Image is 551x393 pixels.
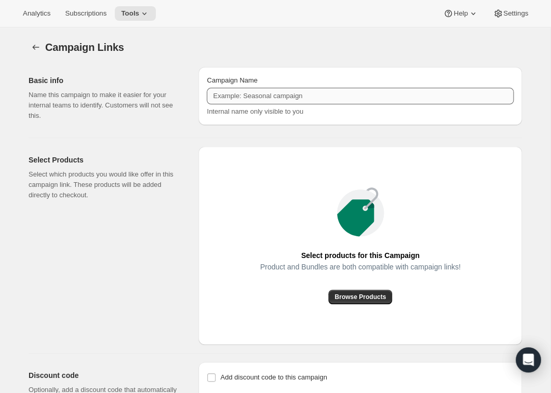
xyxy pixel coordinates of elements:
span: Tools [121,9,139,18]
button: Tools [115,6,156,21]
span: Subscriptions [65,9,106,18]
span: Browse Products [334,293,386,301]
h2: Select Products [29,155,182,165]
button: Help [437,6,484,21]
span: Settings [503,9,528,18]
div: Open Intercom Messenger [516,347,541,372]
span: Campaign Name [207,76,258,84]
button: Analytics [17,6,57,21]
span: Analytics [23,9,50,18]
span: Product and Bundles are both compatible with campaign links! [260,260,461,274]
span: Select products for this Campaign [301,248,420,263]
input: Example: Seasonal campaign [207,88,514,104]
h2: Basic info [29,75,182,86]
button: Settings [487,6,534,21]
span: Campaign Links [45,42,124,53]
button: Subscriptions [59,6,113,21]
p: Select which products you would like offer in this campaign link. These products will be added di... [29,169,182,200]
h2: Discount code [29,370,182,381]
span: Add discount code to this campaign [220,373,327,381]
p: Name this campaign to make it easier for your internal teams to identify. Customers will not see ... [29,90,182,121]
span: Help [453,9,467,18]
span: Internal name only visible to you [207,107,303,115]
button: Browse Products [328,290,392,304]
